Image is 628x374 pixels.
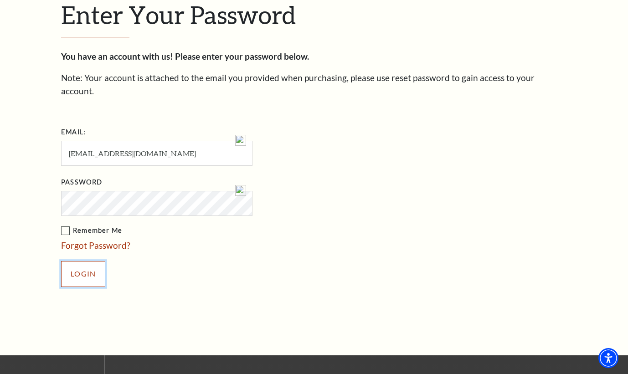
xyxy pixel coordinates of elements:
[235,185,246,196] img: npw-badge-icon-locked.svg
[61,177,102,188] label: Password
[175,51,309,61] strong: Please enter your password below.
[61,72,567,97] p: Note: Your account is attached to the email you provided when purchasing, please use reset passwo...
[598,348,618,368] div: Accessibility Menu
[235,135,246,146] img: npw-badge-icon-locked.svg
[61,240,130,251] a: Forgot Password?
[61,141,252,166] input: Required
[61,51,173,61] strong: You have an account with us!
[61,127,86,138] label: Email:
[61,261,105,287] input: Submit button
[61,225,344,236] label: Remember Me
